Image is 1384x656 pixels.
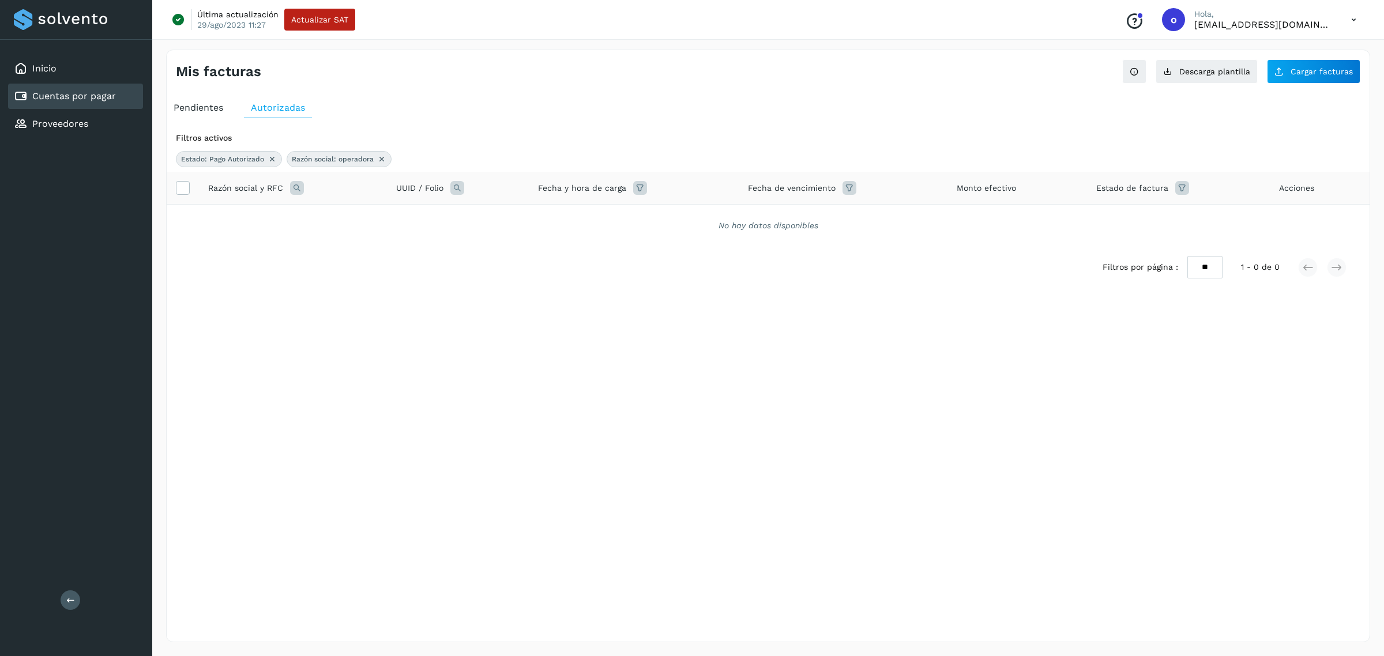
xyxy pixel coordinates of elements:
div: Razón social: operadora [287,151,392,167]
span: UUID / Folio [396,182,443,194]
div: Inicio [8,56,143,81]
span: Monto efectivo [957,182,1016,194]
span: Fecha y hora de carga [538,182,626,194]
div: Cuentas por pagar [8,84,143,109]
span: Descarga plantilla [1179,67,1250,76]
span: Actualizar SAT [291,16,348,24]
a: Inicio [32,63,57,74]
div: No hay datos disponibles [182,220,1355,232]
span: Filtros por página : [1103,261,1178,273]
button: Cargar facturas [1267,59,1360,84]
span: Fecha de vencimiento [748,182,836,194]
a: Cuentas por pagar [32,91,116,101]
span: 1 - 0 de 0 [1241,261,1280,273]
h4: Mis facturas [176,63,261,80]
p: Hola, [1194,9,1333,19]
span: Razón social y RFC [208,182,283,194]
div: Filtros activos [176,132,1360,144]
button: Descarga plantilla [1156,59,1258,84]
span: Acciones [1279,182,1314,194]
span: Estado: Pago Autorizado [181,154,264,164]
p: orlando@rfllogistics.com.mx [1194,19,1333,30]
button: Actualizar SAT [284,9,355,31]
span: Cargar facturas [1291,67,1353,76]
span: Autorizadas [251,102,305,113]
div: Proveedores [8,111,143,137]
span: Pendientes [174,102,223,113]
p: 29/ago/2023 11:27 [197,20,266,30]
span: Estado de factura [1096,182,1168,194]
a: Proveedores [32,118,88,129]
div: Estado: Pago Autorizado [176,151,282,167]
p: Última actualización [197,9,279,20]
span: Razón social: operadora [292,154,374,164]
